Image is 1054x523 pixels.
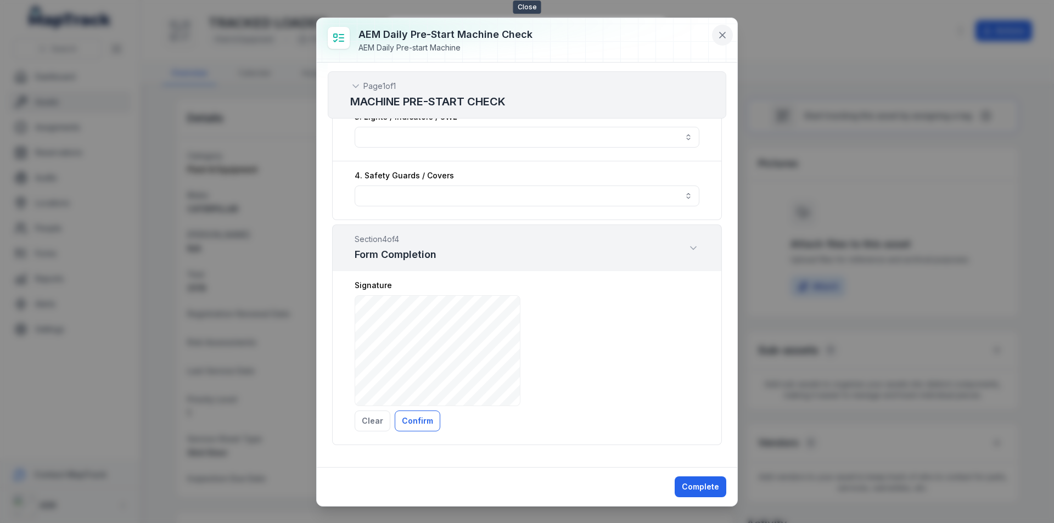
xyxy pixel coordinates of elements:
[363,81,396,92] span: Page 1 of 1
[355,410,390,431] button: Clear
[395,410,440,431] button: Confirm
[355,234,436,245] span: Section 4 of 4
[350,94,704,109] h2: MACHINE PRE-START CHECK
[513,1,541,14] span: Close
[687,242,699,254] button: Expand
[358,42,532,53] div: AEM Daily Pre-start Machine
[355,280,392,291] label: Signature
[355,247,436,262] h3: Form Completion
[355,170,454,181] label: 4. Safety Guards / Covers
[358,27,532,42] h3: AEM Daily Pre-start Machine Check
[675,476,726,497] button: Complete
